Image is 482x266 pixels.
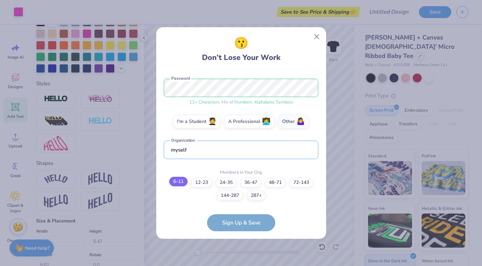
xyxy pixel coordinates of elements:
label: 144-287 [217,191,243,200]
span: 😗 [234,35,248,52]
label: 287+ [247,191,266,200]
span: 12 + Characters [189,99,219,105]
span: 🧑‍🎓 [208,118,217,126]
label: 72-143 [289,178,313,187]
span: 🤷‍♀️ [296,118,305,126]
label: 36-47 [240,178,261,187]
span: Symbols [276,99,293,105]
label: 6-11 [169,177,188,186]
label: Members in Your Org [220,169,262,176]
label: 24-35 [216,178,237,187]
label: Other [278,115,309,128]
span: 👩‍💻 [262,118,271,126]
label: 12-23 [191,178,212,187]
label: A Professional [224,115,275,128]
div: , Mix of , , [164,99,318,106]
span: Alphabets [254,99,274,105]
div: Don’t Lose Your Work [202,35,280,63]
span: Numbers [234,99,252,105]
label: I'm a Student [173,115,221,128]
label: 48-71 [265,178,286,187]
button: Close [310,30,323,43]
